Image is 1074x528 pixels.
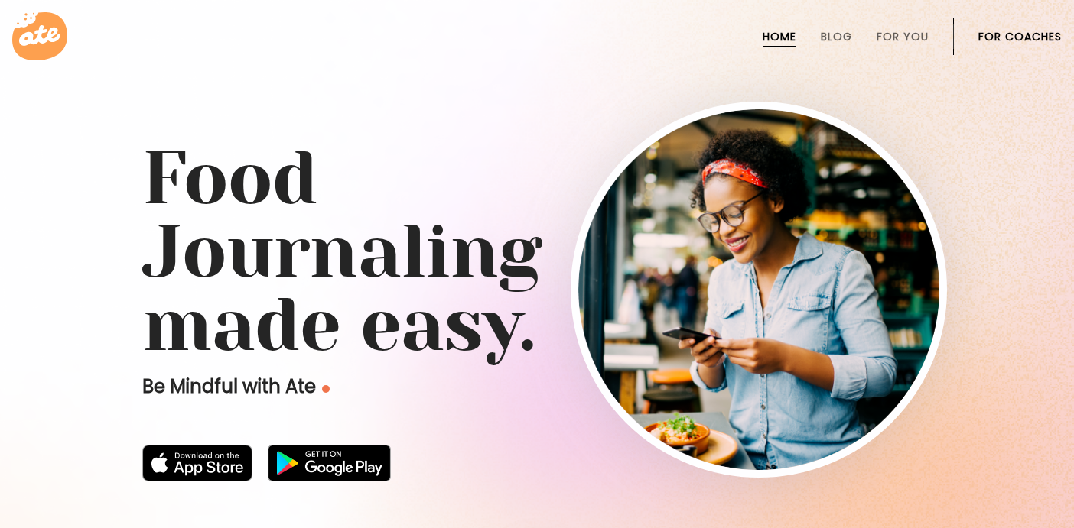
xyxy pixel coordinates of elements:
[142,374,571,399] p: Be Mindful with Ate
[821,31,852,43] a: Blog
[268,445,391,481] img: badge-download-google.png
[763,31,796,43] a: Home
[142,142,932,362] h1: Food Journaling made easy.
[978,31,1062,43] a: For Coaches
[877,31,929,43] a: For You
[578,109,939,470] img: home-hero-img-rounded.png
[142,445,252,481] img: badge-download-apple.svg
